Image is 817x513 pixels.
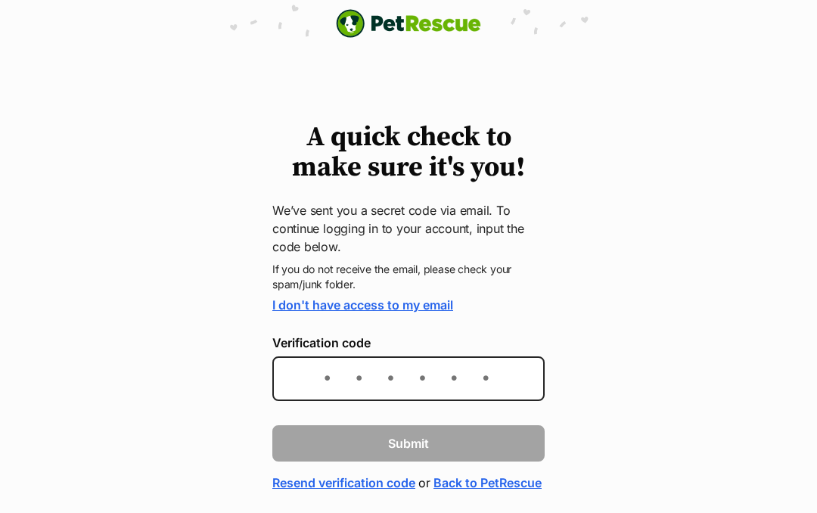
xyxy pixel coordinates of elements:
label: Verification code [272,336,545,350]
a: Resend verification code [272,474,415,492]
a: PetRescue [336,9,481,38]
button: Submit [272,425,545,462]
h1: A quick check to make sure it's you! [272,123,545,183]
a: Back to PetRescue [433,474,542,492]
span: or [418,474,430,492]
span: Submit [388,434,429,452]
p: We’ve sent you a secret code via email. To continue logging in to your account, input the code be... [272,201,545,256]
img: logo-e224e6f780fb5917bec1dbf3a21bbac754714ae5b6737aabdf751b685950b380.svg [336,9,481,38]
a: I don't have access to my email [272,297,453,312]
input: Enter the 6-digit verification code sent to your device [272,356,545,401]
p: If you do not receive the email, please check your spam/junk folder. [272,262,545,292]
